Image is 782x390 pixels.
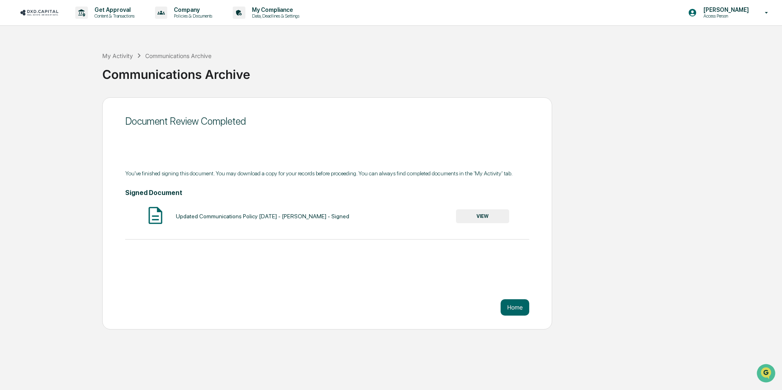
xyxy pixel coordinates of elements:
[5,115,55,130] a: 🔎Data Lookup
[16,119,52,127] span: Data Lookup
[67,103,101,111] span: Attestations
[125,115,529,127] div: Document Review Completed
[88,7,139,13] p: Get Approval
[81,139,99,145] span: Pylon
[176,213,349,220] div: Updated Communications Policy [DATE] - [PERSON_NAME] - Signed
[8,119,15,126] div: 🔎
[167,13,216,19] p: Policies & Documents
[125,189,529,197] h4: Signed Document
[8,104,15,110] div: 🖐️
[8,63,23,77] img: 1746055101610-c473b297-6a78-478c-a979-82029cc54cd1
[697,13,753,19] p: Access Person
[16,103,53,111] span: Preclearance
[28,63,134,71] div: Start new chat
[58,138,99,145] a: Powered byPylon
[139,65,149,75] button: Start new chat
[28,71,103,77] div: We're available if you need us!
[145,205,166,226] img: Document Icon
[5,100,56,114] a: 🖐️Preclearance
[245,7,303,13] p: My Compliance
[145,52,211,59] div: Communications Archive
[245,13,303,19] p: Data, Deadlines & Settings
[125,170,529,177] div: You've finished signing this document. You may download a copy for your records before proceeding...
[167,7,216,13] p: Company
[102,61,778,82] div: Communications Archive
[88,13,139,19] p: Content & Transactions
[501,299,529,316] button: Home
[59,104,66,110] div: 🗄️
[102,52,133,59] div: My Activity
[56,100,105,114] a: 🗄️Attestations
[8,17,149,30] p: How can we help?
[456,209,509,223] button: VIEW
[697,7,753,13] p: [PERSON_NAME]
[20,9,59,16] img: logo
[756,363,778,385] iframe: Open customer support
